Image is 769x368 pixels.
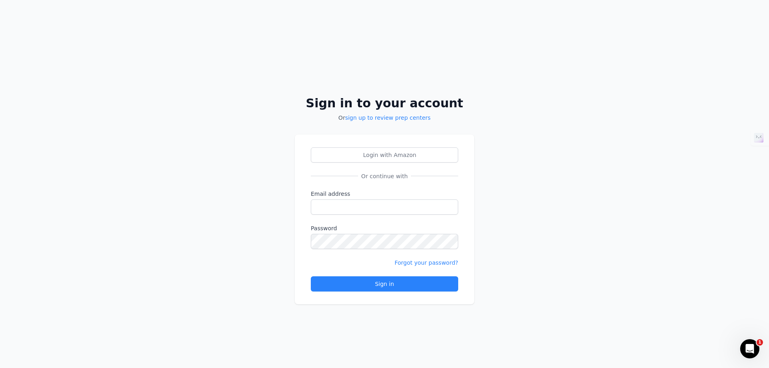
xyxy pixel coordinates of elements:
[363,151,417,159] span: Login with Amazon
[311,190,458,198] label: Email address
[353,152,359,158] img: Login with Amazon
[311,224,458,232] label: Password
[318,280,451,288] div: Sign in
[295,96,474,111] h2: Sign in to your account
[757,339,763,346] span: 1
[395,259,458,266] a: Forgot your password?
[311,147,458,163] button: Login with AmazonLogin with Amazon
[295,64,474,90] img: PrepCenter
[311,276,458,292] button: Sign in
[295,114,474,122] p: Or
[345,115,431,121] a: sign up to review prep centers
[740,339,759,358] iframe: Intercom live chat
[358,172,411,180] span: Or continue with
